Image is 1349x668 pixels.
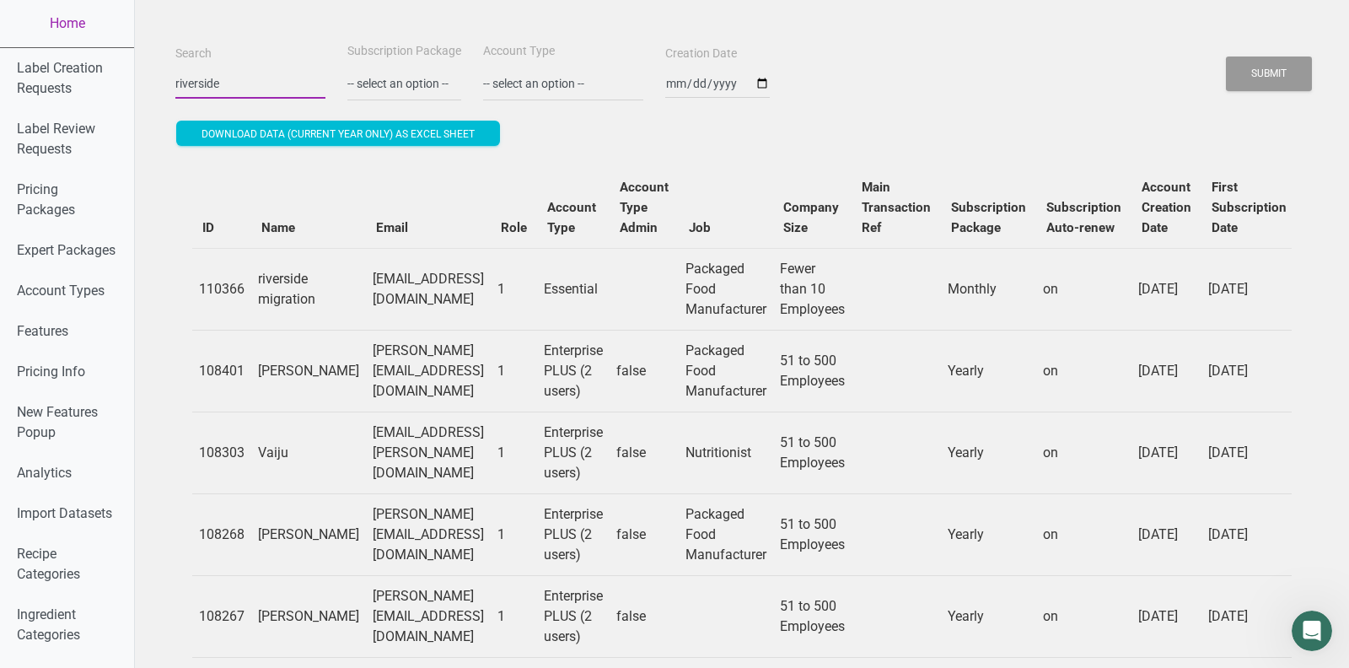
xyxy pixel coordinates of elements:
td: on [1036,412,1131,493]
td: false [610,493,679,575]
td: Enterprise PLUS (2 users) [537,493,610,575]
td: false [610,330,679,412]
b: First Subscription Date [1212,180,1287,235]
td: [DATE] [1131,330,1201,412]
td: [PERSON_NAME][EMAIL_ADDRESS][DOMAIN_NAME] [366,330,491,412]
td: 108401 [192,330,251,412]
td: [PERSON_NAME][EMAIL_ADDRESS][DOMAIN_NAME] [366,493,491,575]
td: on [1036,575,1131,657]
td: Yearly [941,575,1036,657]
td: 51 to 500 Employees [773,575,852,657]
td: 108303 [192,412,251,493]
td: [DATE] [1131,412,1201,493]
td: [DATE] [1201,330,1297,412]
td: Packaged Food Manufacturer [679,493,773,575]
b: Account Type [547,200,596,235]
b: Account Type Admin [620,180,669,235]
b: Name [261,220,295,235]
td: Vaiju [251,412,366,493]
td: Yearly [941,493,1036,575]
td: [EMAIL_ADDRESS][DOMAIN_NAME] [366,248,491,330]
td: Enterprise PLUS (2 users) [537,412,610,493]
td: Monthly [941,248,1036,330]
td: Yearly [941,330,1036,412]
td: Fewer than 10 Employees [773,248,852,330]
td: false [610,412,679,493]
td: [DATE] [1131,248,1201,330]
td: Packaged Food Manufacturer [679,248,773,330]
td: riverside migration [251,248,366,330]
td: [DATE] [1201,575,1297,657]
td: 110366 [192,248,251,330]
td: [EMAIL_ADDRESS][PERSON_NAME][DOMAIN_NAME] [366,412,491,493]
span: Download data (current year only) as excel sheet [202,128,475,140]
td: Packaged Food Manufacturer [679,330,773,412]
label: Search [175,46,212,62]
button: Download data (current year only) as excel sheet [176,121,500,146]
td: [PERSON_NAME] [251,575,366,657]
label: Subscription Package [347,43,461,60]
b: ID [202,220,214,235]
td: 1 [491,412,537,493]
b: Company Size [783,200,839,235]
td: 1 [491,248,537,330]
td: on [1036,248,1131,330]
td: Nutritionist [679,412,773,493]
td: [PERSON_NAME][EMAIL_ADDRESS][DOMAIN_NAME] [366,575,491,657]
b: Email [376,220,408,235]
td: [DATE] [1201,412,1297,493]
td: [DATE] [1131,493,1201,575]
td: 51 to 500 Employees [773,412,852,493]
td: 1 [491,575,537,657]
td: on [1036,493,1131,575]
td: Yearly [941,412,1036,493]
td: on [1036,330,1131,412]
iframe: Intercom live chat [1292,611,1332,651]
td: 108267 [192,575,251,657]
button: Submit [1226,57,1312,91]
td: Essential [537,248,610,330]
label: Creation Date [665,46,737,62]
b: Subscription Package [951,200,1026,235]
td: 51 to 500 Employees [773,330,852,412]
td: 51 to 500 Employees [773,493,852,575]
td: 1 [491,493,537,575]
td: [DATE] [1131,575,1201,657]
b: Subscription Auto-renew [1046,200,1121,235]
label: Account Type [483,43,555,60]
b: Account Creation Date [1142,180,1191,235]
td: [DATE] [1201,248,1297,330]
b: Main Transaction Ref [862,180,931,235]
td: Enterprise PLUS (2 users) [537,575,610,657]
td: 108268 [192,493,251,575]
td: [PERSON_NAME] [251,330,366,412]
td: [PERSON_NAME] [251,493,366,575]
b: Role [501,220,527,235]
td: Enterprise PLUS (2 users) [537,330,610,412]
td: 1 [491,330,537,412]
td: false [610,575,679,657]
b: Job [689,220,711,235]
td: [DATE] [1201,493,1297,575]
